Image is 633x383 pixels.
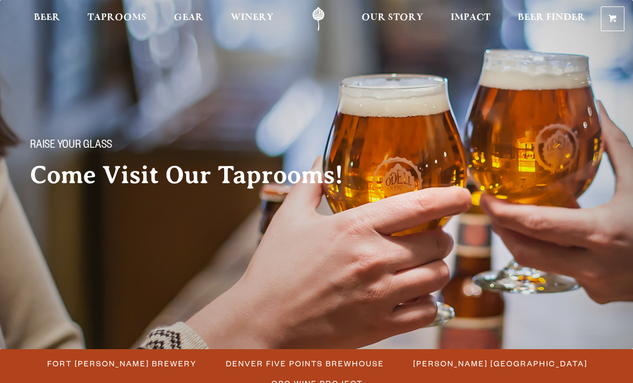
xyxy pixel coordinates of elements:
a: [PERSON_NAME] [GEOGRAPHIC_DATA] [407,356,593,371]
a: Beer Finder [511,7,592,31]
a: Taprooms [80,7,153,31]
span: Our Story [362,13,423,22]
span: Beer Finder [518,13,585,22]
a: Winery [224,7,281,31]
a: Impact [444,7,497,31]
span: Taprooms [87,13,146,22]
span: Raise your glass [30,139,112,153]
span: Denver Five Points Brewhouse [226,356,384,371]
a: Beer [27,7,67,31]
a: Our Story [355,7,430,31]
a: Denver Five Points Brewhouse [219,356,389,371]
h2: Come Visit Our Taprooms! [30,162,365,189]
span: [PERSON_NAME] [GEOGRAPHIC_DATA] [413,356,587,371]
span: Impact [451,13,490,22]
a: Fort [PERSON_NAME] Brewery [41,356,202,371]
span: Fort [PERSON_NAME] Brewery [47,356,197,371]
span: Gear [174,13,203,22]
span: Beer [34,13,60,22]
a: Gear [167,7,210,31]
a: Odell Home [298,7,338,31]
span: Winery [231,13,274,22]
